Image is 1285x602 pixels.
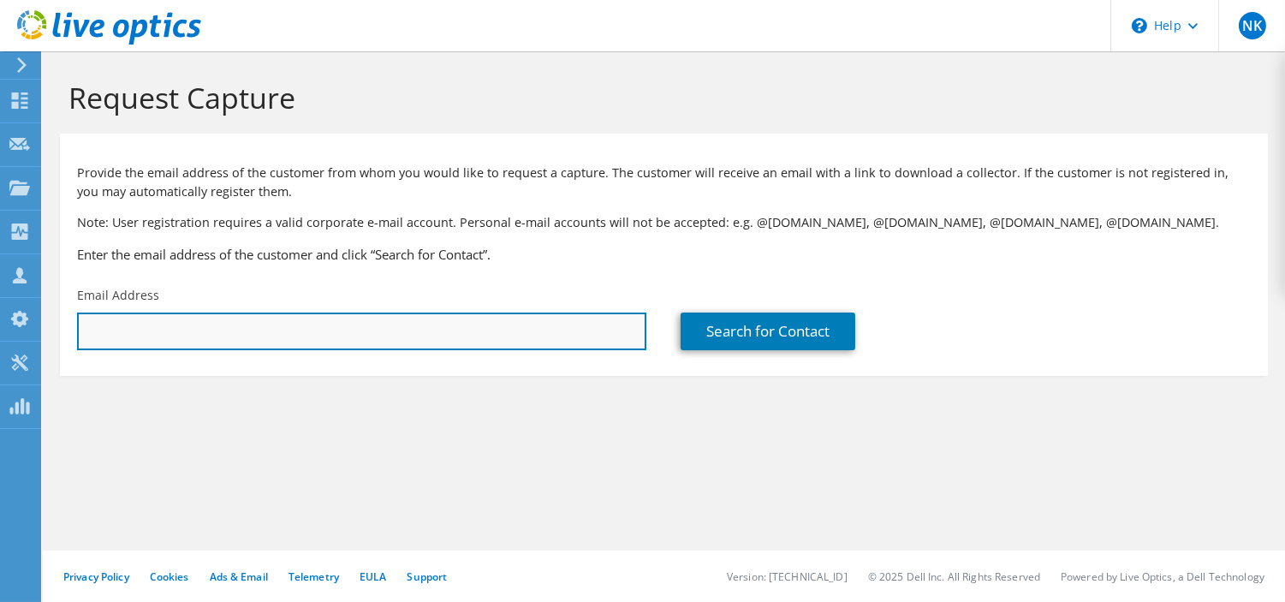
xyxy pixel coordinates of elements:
[1239,12,1266,39] span: NK
[77,213,1251,232] p: Note: User registration requires a valid corporate e-mail account. Personal e-mail accounts will ...
[68,80,1251,116] h1: Request Capture
[77,164,1251,201] p: Provide the email address of the customer from whom you would like to request a capture. The cust...
[1061,569,1264,584] li: Powered by Live Optics, a Dell Technology
[77,245,1251,264] h3: Enter the email address of the customer and click “Search for Contact”.
[210,569,268,584] a: Ads & Email
[63,569,129,584] a: Privacy Policy
[77,287,159,304] label: Email Address
[681,313,855,350] a: Search for Contact
[407,569,447,584] a: Support
[150,569,189,584] a: Cookies
[868,569,1040,584] li: © 2025 Dell Inc. All Rights Reserved
[289,569,339,584] a: Telemetry
[1132,18,1147,33] svg: \n
[360,569,386,584] a: EULA
[727,569,848,584] li: Version: [TECHNICAL_ID]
